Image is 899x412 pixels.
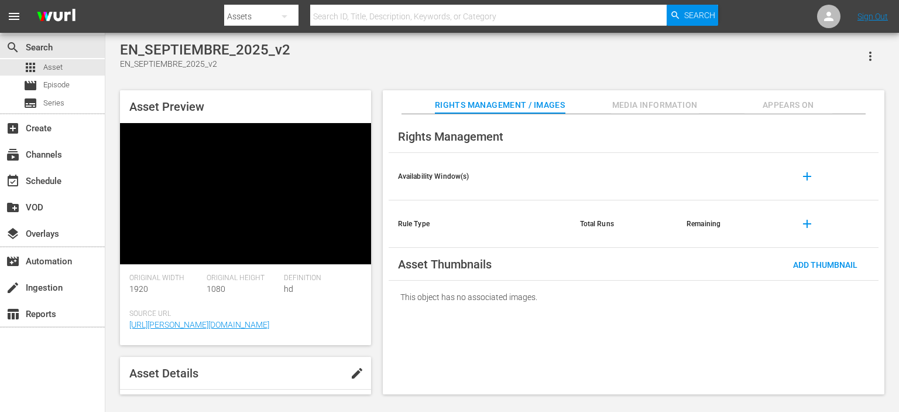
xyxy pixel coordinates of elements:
div: EN_SEPTIEMBRE_2025_v2 [120,58,290,70]
span: Rights Management / Images [435,98,565,113]
button: Add Thumbnail [784,254,867,275]
span: Appears On [744,98,832,113]
span: Episode [43,79,70,91]
span: Source Url [129,309,356,319]
th: Availability Window(s) [389,153,571,200]
span: Series [43,97,64,109]
button: add [793,210,821,238]
a: [URL][PERSON_NAME][DOMAIN_NAME] [129,320,269,329]
span: Episode [23,79,37,93]
span: Channels [6,148,20,162]
span: add [800,217,814,231]
div: Video Player [120,123,371,264]
span: Add Thumbnail [784,260,867,270]
a: Sign Out [857,12,888,21]
span: add [800,169,814,183]
th: Remaining [677,200,784,248]
button: Search [667,5,718,26]
span: Search [684,5,715,26]
span: Overlays [6,227,20,241]
button: add [793,162,821,190]
div: This object has no associated images. [389,281,879,314]
span: Asset Preview [129,100,204,114]
span: Asset Thumbnails [398,257,492,271]
span: VOD [6,200,20,214]
span: 1080 [207,284,225,294]
div: EN_SEPTIEMBRE_2025_v2 [120,42,290,58]
span: Asset Details [129,366,198,380]
span: Automation [6,254,20,268]
span: Schedule [6,174,20,188]
button: edit [343,359,371,387]
span: Create [6,121,20,135]
span: Reports [6,307,20,321]
span: Media Information [611,98,699,113]
span: Asset [43,62,63,73]
span: Asset [23,60,37,74]
img: ans4CAIJ8jUAAAAAAAAAAAAAAAAAAAAAAAAgQb4GAAAAAAAAAAAAAAAAAAAAAAAAJMjXAAAAAAAAAAAAAAAAAAAAAAAAgAT5G... [28,3,84,30]
span: Definition [284,274,355,283]
span: 1920 [129,284,148,294]
span: Search [6,40,20,55]
span: menu [7,9,21,23]
span: Original Height [207,274,278,283]
th: Rule Type [389,200,571,248]
span: Original Width [129,274,201,283]
span: hd [284,284,293,294]
span: edit [350,366,364,380]
span: Ingestion [6,281,20,295]
span: Rights Management [398,130,503,144]
span: Series [23,96,37,110]
th: Total Runs [571,200,677,248]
